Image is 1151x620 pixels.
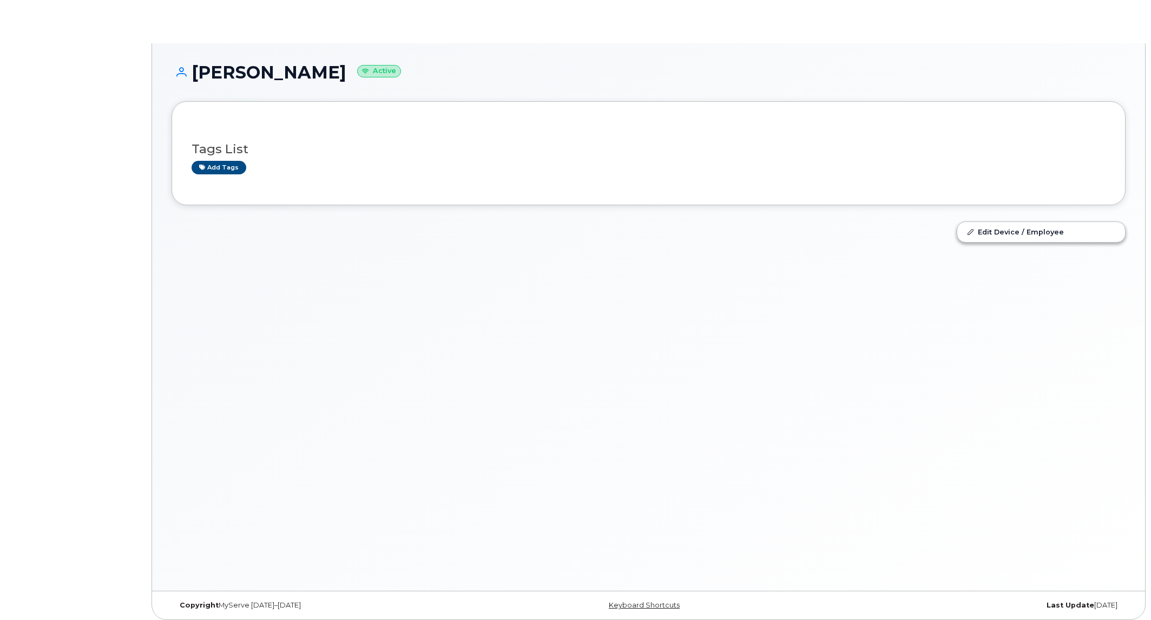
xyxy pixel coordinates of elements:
a: Keyboard Shortcuts [609,601,680,609]
h1: [PERSON_NAME] [172,63,1126,82]
a: Edit Device / Employee [957,222,1125,242]
div: [DATE] [807,601,1126,610]
small: Active [357,65,401,77]
strong: Last Update [1047,601,1094,609]
strong: Copyright [180,601,219,609]
div: MyServe [DATE]–[DATE] [172,601,490,610]
h3: Tags List [192,142,1106,156]
a: Add tags [192,161,246,174]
